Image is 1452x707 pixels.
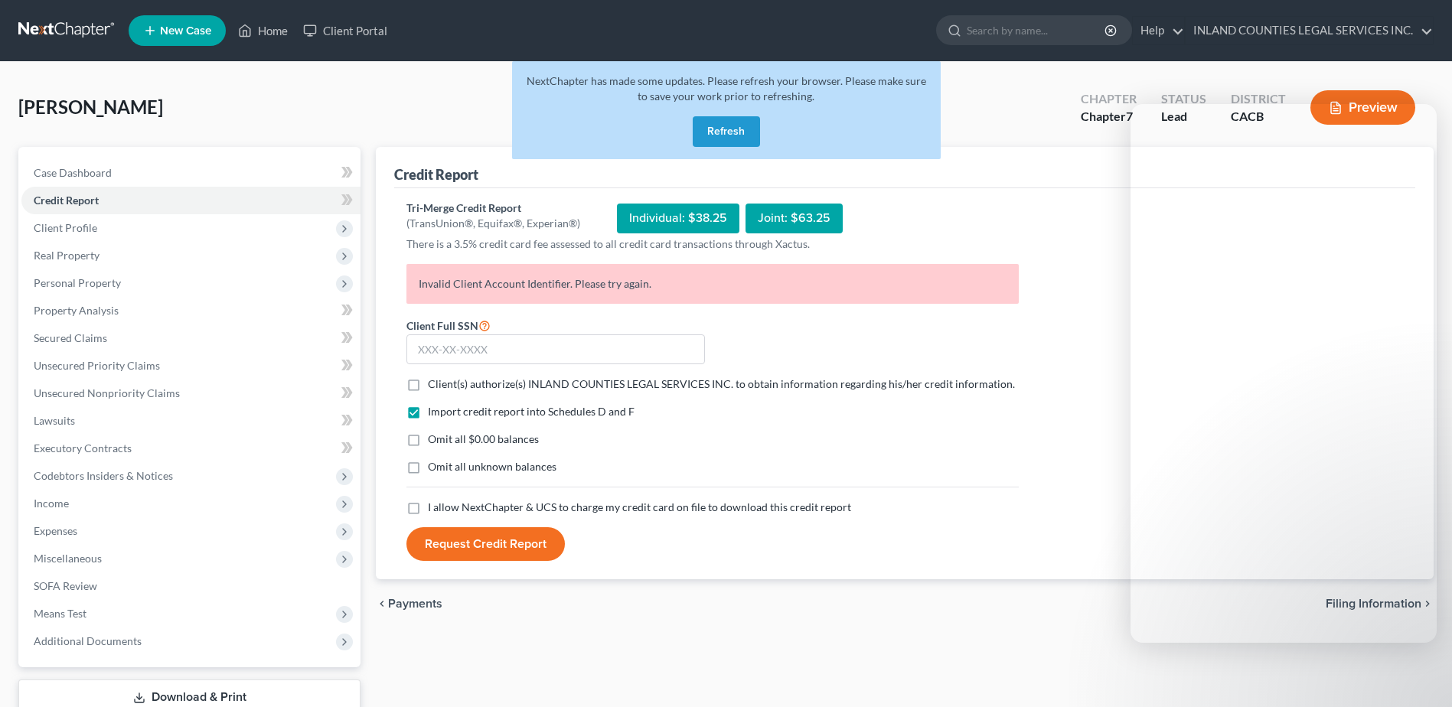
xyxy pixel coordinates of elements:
[34,221,97,234] span: Client Profile
[376,598,388,610] i: chevron_left
[406,216,580,231] div: (TransUnion®, Equifax®, Experian®)
[1310,90,1415,125] button: Preview
[1400,655,1437,692] iframe: Intercom live chat
[388,598,442,610] span: Payments
[428,500,851,513] span: I allow NextChapter & UCS to charge my credit card on file to download this credit report
[376,598,442,610] button: chevron_left Payments
[18,96,163,118] span: [PERSON_NAME]
[34,386,180,399] span: Unsecured Nonpriority Claims
[21,435,361,462] a: Executory Contracts
[1231,90,1286,108] div: District
[527,74,926,103] span: NextChapter has made some updates. Please refresh your browser. Please make sure to save your wor...
[34,634,142,647] span: Additional Documents
[34,304,119,317] span: Property Analysis
[1161,90,1206,108] div: Status
[34,441,132,454] span: Executory Contracts
[34,166,112,179] span: Case Dashboard
[295,17,395,44] a: Client Portal
[34,579,97,592] span: SOFA Review
[428,405,635,418] span: Import credit report into Schedules D and F
[34,276,121,289] span: Personal Property
[693,116,760,147] button: Refresh
[21,352,361,380] a: Unsecured Priority Claims
[617,204,739,233] div: Individual: $38.25
[21,324,361,352] a: Secured Claims
[21,297,361,324] a: Property Analysis
[1126,109,1133,123] span: 7
[230,17,295,44] a: Home
[21,187,361,214] a: Credit Report
[394,165,478,184] div: Credit Report
[34,414,75,427] span: Lawsuits
[406,236,1019,252] p: There is a 3.5% credit card fee assessed to all credit card transactions through Xactus.
[1131,104,1437,643] iframe: Intercom live chat
[21,159,361,187] a: Case Dashboard
[406,264,1019,304] p: Invalid Client Account Identifier. Please try again.
[34,607,86,620] span: Means Test
[1081,90,1137,108] div: Chapter
[34,497,69,510] span: Income
[34,469,173,482] span: Codebtors Insiders & Notices
[34,524,77,537] span: Expenses
[160,25,211,37] span: New Case
[21,572,361,600] a: SOFA Review
[21,407,361,435] a: Lawsuits
[21,380,361,407] a: Unsecured Nonpriority Claims
[428,377,1015,390] span: Client(s) authorize(s) INLAND COUNTIES LEGAL SERVICES INC. to obtain information regarding his/he...
[34,359,160,372] span: Unsecured Priority Claims
[1133,17,1184,44] a: Help
[34,194,99,207] span: Credit Report
[34,331,107,344] span: Secured Claims
[428,460,556,473] span: Omit all unknown balances
[34,249,100,262] span: Real Property
[1081,108,1137,125] div: Chapter
[406,527,565,561] button: Request Credit Report
[1186,17,1433,44] a: INLAND COUNTIES LEGAL SERVICES INC.
[406,319,478,332] span: Client Full SSN
[967,16,1107,44] input: Search by name...
[746,204,843,233] div: Joint: $63.25
[428,432,539,445] span: Omit all $0.00 balances
[406,334,705,365] input: XXX-XX-XXXX
[406,200,580,216] div: Tri-Merge Credit Report
[34,552,102,565] span: Miscellaneous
